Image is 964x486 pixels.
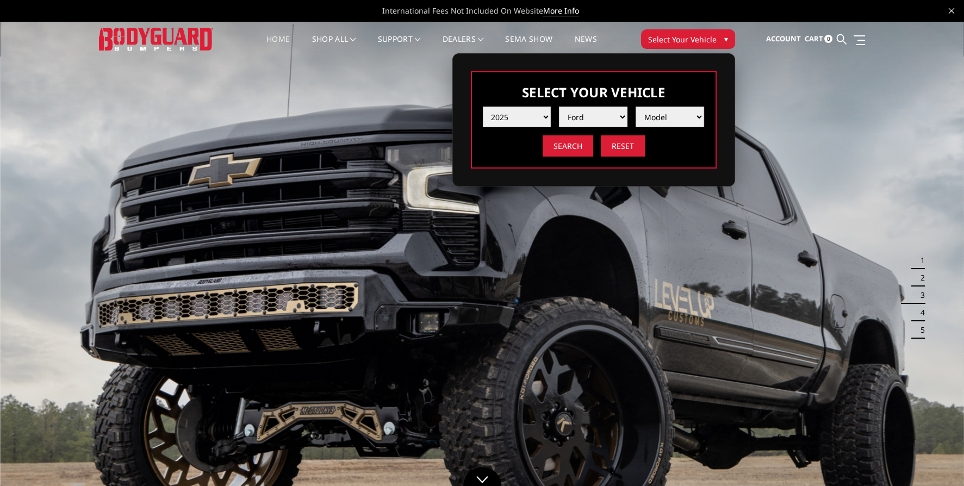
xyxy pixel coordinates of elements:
[312,35,356,57] a: shop all
[641,29,735,49] button: Select Your Vehicle
[914,286,925,304] button: 3 of 5
[505,35,552,57] a: SEMA Show
[601,135,645,157] input: Reset
[766,24,800,54] a: Account
[463,467,501,486] a: Click to Down
[914,321,925,339] button: 5 of 5
[443,35,484,57] a: Dealers
[648,34,717,45] span: Select Your Vehicle
[266,35,290,57] a: Home
[914,252,925,269] button: 1 of 5
[914,304,925,321] button: 4 of 5
[910,434,964,486] iframe: Chat Widget
[724,33,728,45] span: ▾
[766,34,800,43] span: Account
[804,34,823,43] span: Cart
[914,269,925,286] button: 2 of 5
[378,35,421,57] a: Support
[543,5,579,16] a: More Info
[574,35,596,57] a: News
[543,135,593,157] input: Search
[483,83,705,101] h3: Select Your Vehicle
[99,28,213,50] img: BODYGUARD BUMPERS
[824,35,832,43] span: 0
[804,24,832,54] a: Cart 0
